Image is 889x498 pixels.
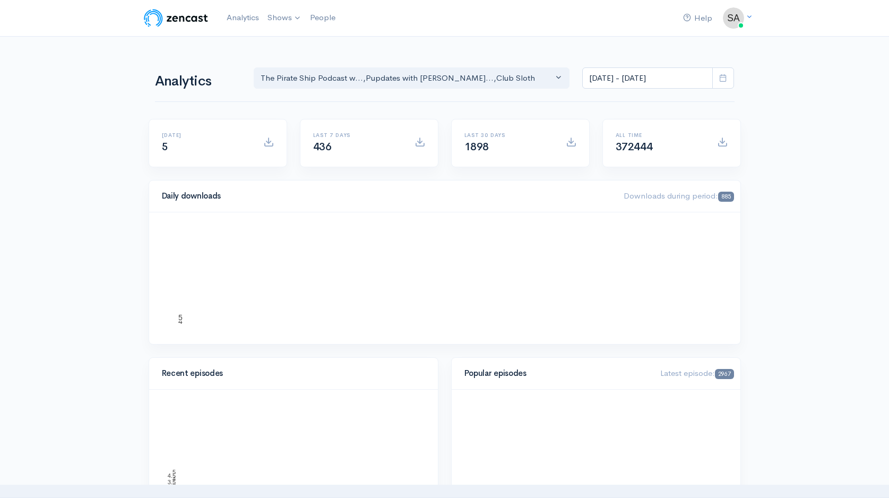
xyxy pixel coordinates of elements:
text: 4.5 [167,472,175,478]
span: Latest episode: [660,368,733,378]
h6: Last 7 days [313,132,402,138]
img: ZenCast Logo [142,7,210,29]
h4: Popular episodes [464,369,648,378]
text: 5 [178,313,183,322]
img: ... [723,7,744,29]
h4: Recent episodes [162,369,419,378]
span: 436 [313,140,332,153]
a: People [306,6,340,29]
text: 4 [172,476,175,482]
h6: [DATE] [162,132,251,138]
button: The Pirate Ship Podcast w..., Pupdates with Scott Mills..., Club Sloth [254,67,570,89]
text: 5 [172,469,175,475]
span: Downloads during period: [624,191,733,201]
div: The Pirate Ship Podcast w... , Pupdates with [PERSON_NAME]... , Club Sloth [261,72,554,84]
a: Shows [263,6,306,30]
span: 1898 [464,140,489,153]
iframe: gist-messenger-bubble-iframe [853,462,878,487]
h1: Analytics [155,74,241,89]
h6: All time [616,132,704,138]
svg: A chart. [162,225,728,331]
a: Help [679,7,717,30]
text: 4 [178,316,183,325]
input: analytics date range selector [582,67,713,89]
span: 5 [162,140,168,153]
a: Analytics [222,6,263,29]
span: 885 [718,192,733,202]
h4: Daily downloads [162,192,611,201]
span: 2967 [715,369,733,379]
h6: Last 30 days [464,132,553,138]
span: 372444 [616,140,653,153]
text: 3.5 [167,479,175,485]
